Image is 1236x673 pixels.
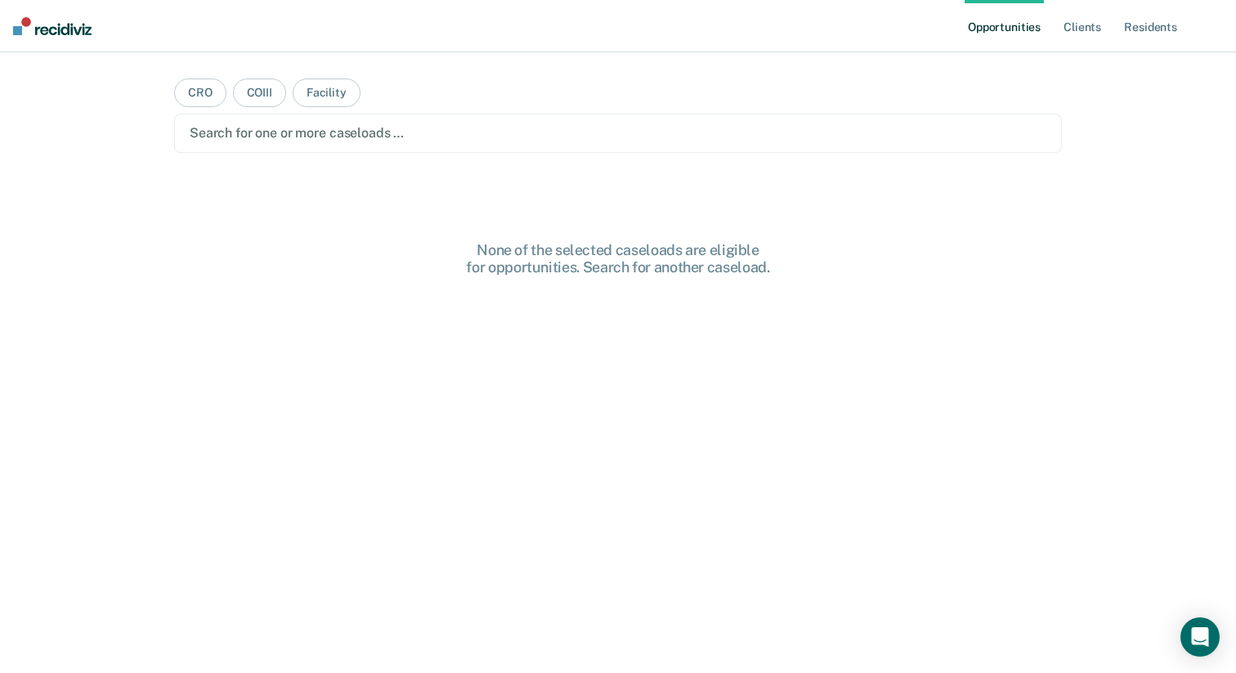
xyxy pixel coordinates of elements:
button: CRO [174,79,226,107]
div: None of the selected caseloads are eligible for opportunities. Search for another caseload. [356,241,880,276]
button: Facility [293,79,360,107]
button: COIII [233,79,286,107]
div: Open Intercom Messenger [1180,617,1220,657]
img: Recidiviz [13,17,92,35]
